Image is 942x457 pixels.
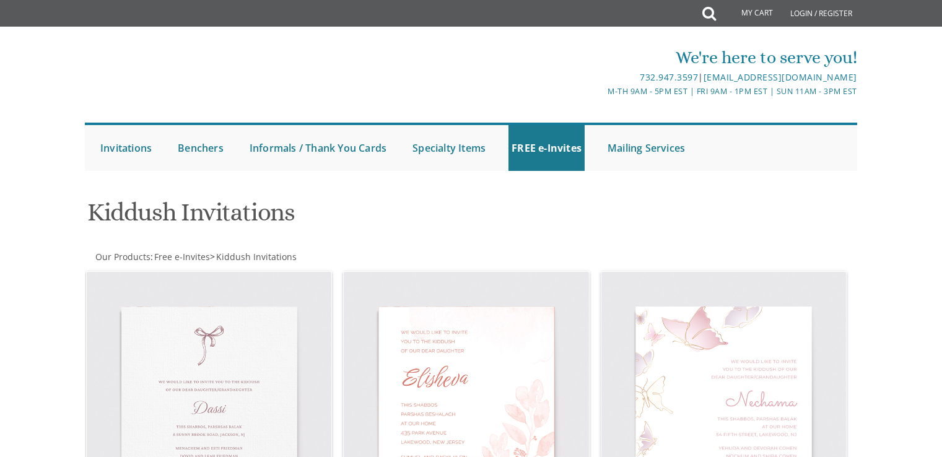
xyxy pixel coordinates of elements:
div: We're here to serve you! [343,45,857,70]
a: 732.947.3597 [640,71,698,83]
div: : [85,251,471,263]
div: M-Th 9am - 5pm EST | Fri 9am - 1pm EST | Sun 11am - 3pm EST [343,85,857,98]
span: Free e-Invites [154,251,210,263]
a: Free e-Invites [153,251,210,263]
div: | [343,70,857,85]
a: Kiddush Invitations [215,251,297,263]
a: Invitations [97,125,155,171]
a: Informals / Thank You Cards [246,125,390,171]
a: Benchers [175,125,227,171]
span: Kiddush Invitations [216,251,297,263]
a: [EMAIL_ADDRESS][DOMAIN_NAME] [704,71,857,83]
a: Specialty Items [409,125,489,171]
h1: Kiddush Invitations [87,199,593,235]
a: FREE e-Invites [508,125,585,171]
a: Mailing Services [604,125,688,171]
span: > [210,251,297,263]
a: Our Products [94,251,150,263]
a: My Cart [715,1,782,26]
